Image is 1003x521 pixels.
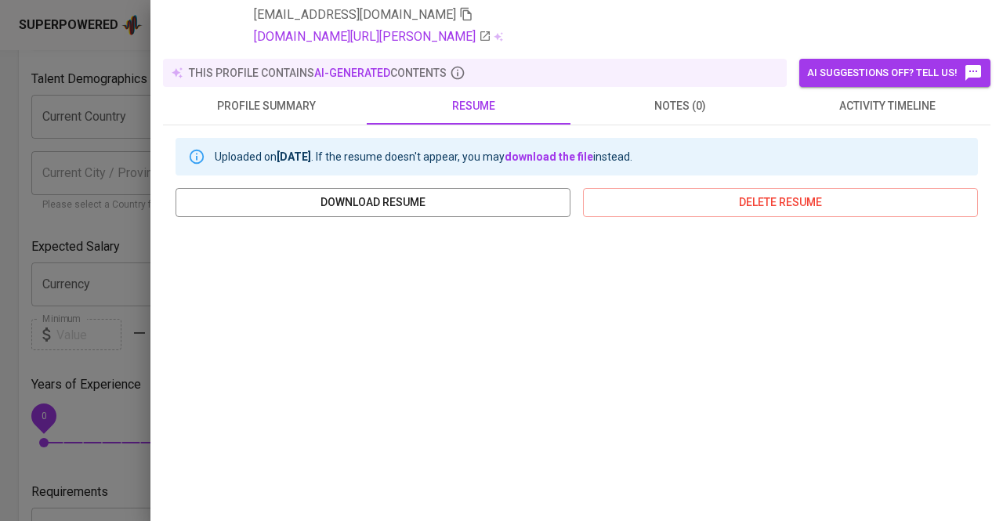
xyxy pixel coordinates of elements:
[314,67,390,79] span: AI-generated
[172,96,360,116] span: profile summary
[277,150,311,163] b: [DATE]
[188,193,558,212] span: download resume
[799,59,990,87] button: AI suggestions off? Tell us!
[254,7,456,22] span: [EMAIL_ADDRESS][DOMAIN_NAME]
[505,150,593,163] a: download the file
[254,27,491,46] a: [DOMAIN_NAME][URL][PERSON_NAME]
[215,143,632,171] div: Uploaded on . If the resume doesn't appear, you may instead.
[596,193,965,212] span: delete resume
[189,65,447,81] p: this profile contains contents
[586,96,774,116] span: notes (0)
[793,96,981,116] span: activity timeline
[583,188,978,217] button: delete resume
[379,96,567,116] span: resume
[807,63,983,82] span: AI suggestions off? Tell us!
[176,188,570,217] button: download resume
